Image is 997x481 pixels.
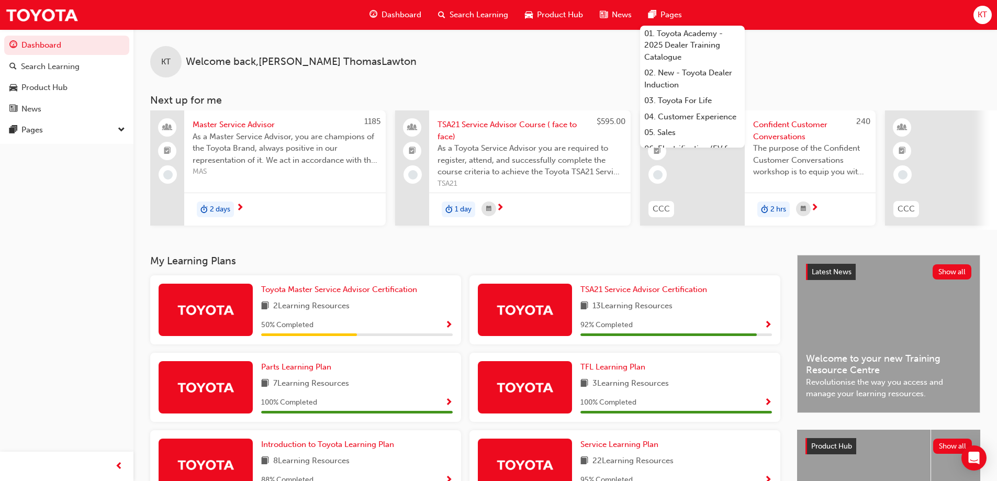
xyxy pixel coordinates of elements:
span: 100 % Completed [261,397,317,409]
button: Pages [4,120,129,140]
button: Show Progress [764,319,772,332]
a: Product Hub [4,78,129,97]
span: 3 Learning Resources [592,377,669,390]
span: TSA21 Service Advisor Certification [580,285,707,294]
span: pages-icon [648,8,656,21]
button: Show Progress [445,396,453,409]
span: next-icon [496,204,504,213]
a: Service Learning Plan [580,439,663,451]
span: TSA21 [438,178,622,190]
span: pages-icon [9,126,17,135]
a: 03. Toyota For Life [640,93,745,109]
span: 2 Learning Resources [273,300,350,313]
span: Master Service Advisor [193,119,377,131]
span: KT [978,9,987,21]
img: Trak [496,455,554,474]
button: Show all [933,439,972,454]
span: Product Hub [811,442,852,451]
a: 04. Customer Experience [640,109,745,125]
span: learningRecordVerb_NONE-icon [653,170,663,180]
span: next-icon [811,204,819,213]
a: Search Learning [4,57,129,76]
span: people-icon [409,121,416,135]
span: people-icon [164,121,171,135]
span: search-icon [438,8,445,21]
span: Revolutionise the way you access and manage your learning resources. [806,376,971,400]
span: 50 % Completed [261,319,313,331]
span: TSA21 Service Advisor Course ( face to face) [438,119,622,142]
div: Open Intercom Messenger [961,445,987,471]
span: search-icon [9,62,17,72]
button: Show Progress [445,319,453,332]
span: learningRecordVerb_NONE-icon [898,170,908,180]
img: Trak [496,300,554,319]
span: Show Progress [764,321,772,330]
span: 22 Learning Resources [592,455,674,468]
span: book-icon [261,300,269,313]
span: CCC [898,203,915,215]
span: 100 % Completed [580,397,636,409]
span: TFL Learning Plan [580,362,645,372]
a: news-iconNews [591,4,640,26]
span: book-icon [580,455,588,468]
button: Show all [933,264,972,279]
span: news-icon [600,8,608,21]
button: DashboardSearch LearningProduct HubNews [4,33,129,120]
img: Trak [5,3,79,27]
a: 1185Master Service AdvisorAs a Master Service Advisor, you are champions of the Toyota Brand, alw... [150,110,386,226]
span: Show Progress [445,321,453,330]
a: TFL Learning Plan [580,361,649,373]
a: Toyota Master Service Advisor Certification [261,284,421,296]
span: Dashboard [382,9,421,21]
span: duration-icon [445,203,453,216]
a: 05. Sales [640,125,745,141]
span: calendar-icon [486,203,491,216]
span: 13 Learning Resources [592,300,673,313]
span: booktick-icon [164,144,171,158]
a: Latest NewsShow allWelcome to your new Training Resource CentreRevolutionise the way you access a... [797,255,980,413]
a: Latest NewsShow all [806,264,971,281]
a: Dashboard [4,36,129,55]
span: down-icon [118,124,125,137]
span: Welcome back , [PERSON_NAME] ThomasLawton [186,56,417,68]
a: News [4,99,129,119]
span: book-icon [580,300,588,313]
span: calendar-icon [801,203,806,216]
span: booktick-icon [654,144,661,158]
span: As a Toyota Service Advisor you are required to register, attend, and successfully complete the c... [438,142,622,178]
span: Confident Customer Conversations [753,119,867,142]
a: car-iconProduct Hub [517,4,591,26]
span: $595.00 [597,117,625,126]
div: Search Learning [21,61,80,73]
span: 240 [856,117,870,126]
span: 1185 [364,117,380,126]
div: Pages [21,124,43,136]
a: search-iconSearch Learning [430,4,517,26]
span: Show Progress [764,398,772,408]
span: news-icon [9,105,17,114]
span: learningResourceType_INSTRUCTOR_LED-icon [899,121,906,135]
span: 2 hrs [770,204,786,216]
span: prev-icon [115,460,123,473]
div: Product Hub [21,82,68,94]
a: 02. New - Toyota Dealer Induction [640,65,745,93]
span: next-icon [236,204,244,213]
span: Product Hub [537,9,583,21]
div: News [21,103,41,115]
span: learningRecordVerb_NONE-icon [163,170,173,180]
a: 06. Electrification (EV & Hybrid) [640,141,745,169]
span: booktick-icon [899,144,906,158]
span: 92 % Completed [580,319,633,331]
span: Parts Learning Plan [261,362,331,372]
h3: My Learning Plans [150,255,780,267]
span: guage-icon [9,41,17,50]
span: CCC [653,203,670,215]
span: Service Learning Plan [580,440,658,449]
span: book-icon [261,455,269,468]
span: 1 day [455,204,472,216]
span: 2 days [210,204,230,216]
span: Pages [660,9,682,21]
span: 8 Learning Resources [273,455,350,468]
a: TSA21 Service Advisor Certification [580,284,711,296]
